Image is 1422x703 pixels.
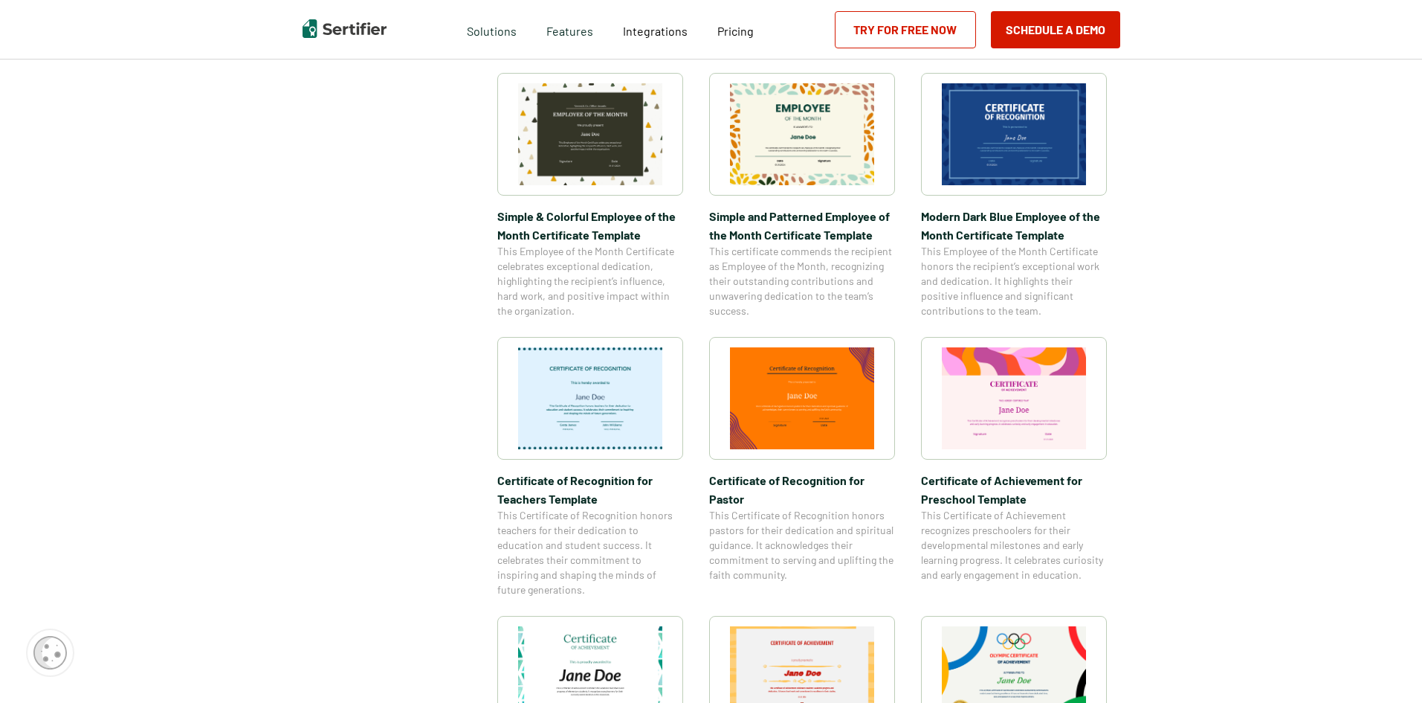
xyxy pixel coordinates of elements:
[1348,632,1422,703] iframe: Chat Widget
[497,337,683,597] a: Certificate of Recognition for Teachers TemplateCertificate of Recognition for Teachers TemplateT...
[921,471,1107,508] span: Certificate of Achievement for Preschool Template
[709,207,895,244] span: Simple and Patterned Employee of the Month Certificate Template
[623,24,688,38] span: Integrations
[33,636,67,670] img: Cookie Popup Icon
[497,471,683,508] span: Certificate of Recognition for Teachers Template
[546,20,593,39] span: Features
[497,73,683,318] a: Simple & Colorful Employee of the Month Certificate TemplateSimple & Colorful Employee of the Mon...
[497,244,683,318] span: This Employee of the Month Certificate celebrates exceptional dedication, highlighting the recipi...
[623,20,688,39] a: Integrations
[942,83,1086,185] img: Modern Dark Blue Employee of the Month Certificate Template
[518,347,662,449] img: Certificate of Recognition for Teachers Template
[709,73,895,318] a: Simple and Patterned Employee of the Month Certificate TemplateSimple and Patterned Employee of t...
[921,508,1107,582] span: This Certificate of Achievement recognizes preschoolers for their developmental milestones and ea...
[497,207,683,244] span: Simple & Colorful Employee of the Month Certificate Template
[303,19,387,38] img: Sertifier | Digital Credentialing Platform
[942,347,1086,449] img: Certificate of Achievement for Preschool Template
[518,83,662,185] img: Simple & Colorful Employee of the Month Certificate Template
[991,11,1120,48] button: Schedule a Demo
[921,73,1107,318] a: Modern Dark Blue Employee of the Month Certificate TemplateModern Dark Blue Employee of the Month...
[921,207,1107,244] span: Modern Dark Blue Employee of the Month Certificate Template
[709,337,895,597] a: Certificate of Recognition for PastorCertificate of Recognition for PastorThis Certificate of Rec...
[921,244,1107,318] span: This Employee of the Month Certificate honors the recipient’s exceptional work and dedication. It...
[497,508,683,597] span: This Certificate of Recognition honors teachers for their dedication to education and student suc...
[717,24,754,38] span: Pricing
[835,11,976,48] a: Try for Free Now
[717,20,754,39] a: Pricing
[730,83,874,185] img: Simple and Patterned Employee of the Month Certificate Template
[709,471,895,508] span: Certificate of Recognition for Pastor
[730,347,874,449] img: Certificate of Recognition for Pastor
[921,337,1107,597] a: Certificate of Achievement for Preschool TemplateCertificate of Achievement for Preschool Templat...
[467,20,517,39] span: Solutions
[709,508,895,582] span: This Certificate of Recognition honors pastors for their dedication and spiritual guidance. It ac...
[709,244,895,318] span: This certificate commends the recipient as Employee of the Month, recognizing their outstanding c...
